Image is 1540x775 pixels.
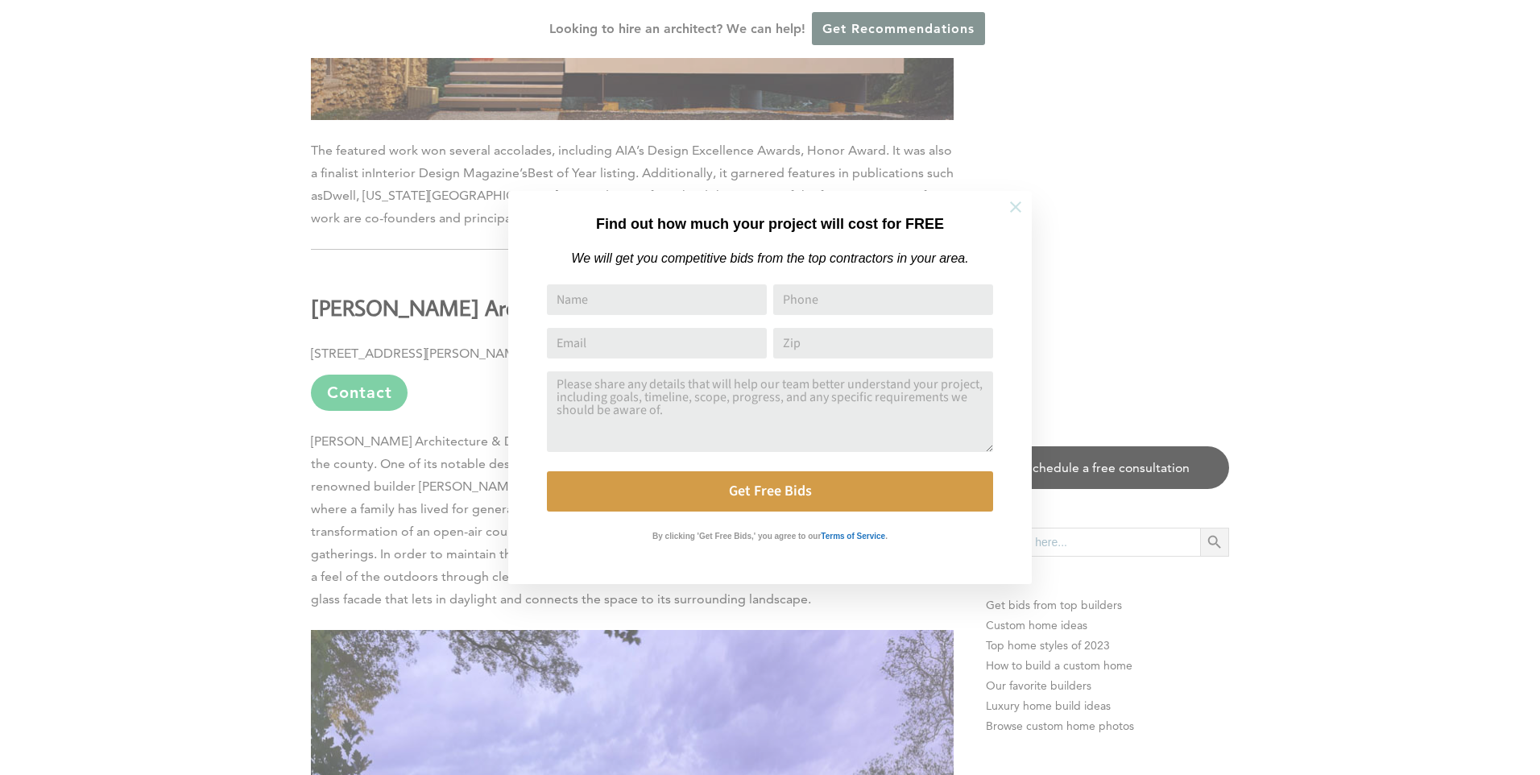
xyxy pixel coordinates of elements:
[571,251,968,265] em: We will get you competitive bids from the top contractors in your area.
[987,179,1044,235] button: Close
[885,532,888,541] strong: .
[773,284,993,315] input: Phone
[773,328,993,358] input: Zip
[821,532,885,541] strong: Terms of Service
[547,471,993,512] button: Get Free Bids
[652,532,821,541] strong: By clicking 'Get Free Bids,' you agree to our
[547,371,993,452] textarea: Comment or Message
[547,284,767,315] input: Name
[821,528,885,541] a: Terms of Service
[596,216,944,232] strong: Find out how much your project will cost for FREE
[547,328,767,358] input: Email Address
